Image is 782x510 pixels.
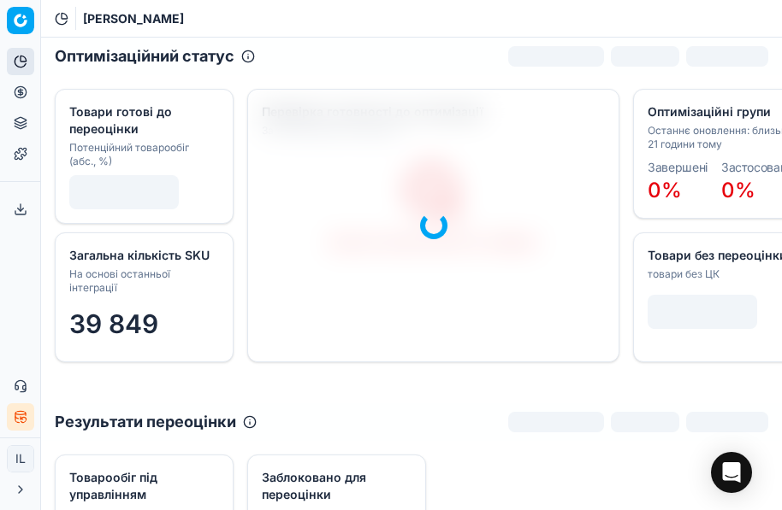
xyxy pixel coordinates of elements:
div: Товари готові до переоцінки [69,103,216,138]
div: Заблоковано для переоцінки [262,469,408,503]
button: IL [7,445,34,472]
div: Потенційний товарообіг (абс., %) [69,141,216,168]
h2: Оптимізаційний статус [55,44,234,68]
div: На основі останньої інтеграції [69,267,216,295]
dt: Завершені [648,161,708,173]
span: 0% [721,178,755,202]
span: 0% [648,178,682,202]
div: Open Intercom Messenger [711,452,752,493]
span: [PERSON_NAME] [83,10,184,27]
span: 39 849 [69,308,158,339]
div: Загальна кількість SKU [69,247,216,264]
nav: breadcrumb [83,10,184,27]
div: Товарообіг під управлінням [69,469,216,503]
span: IL [8,446,33,472]
h2: Результати переоцінки [55,410,236,434]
